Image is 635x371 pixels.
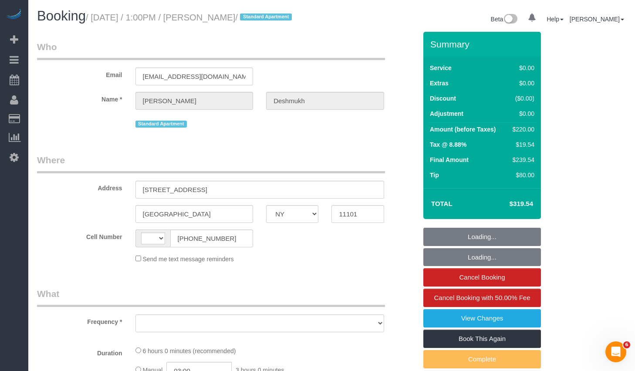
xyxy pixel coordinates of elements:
span: Booking [37,8,86,24]
div: $239.54 [509,155,534,164]
input: Zip Code [331,205,384,223]
iframe: Intercom live chat [605,341,626,362]
legend: Who [37,40,385,60]
img: New interface [503,14,517,25]
img: Automaid Logo [5,9,23,21]
div: $80.00 [509,171,534,179]
label: Name * [30,92,129,104]
div: $0.00 [509,79,534,88]
label: Discount [430,94,456,103]
span: Standard Apartment [240,13,292,20]
span: Standard Apartment [135,121,187,128]
div: $0.00 [509,109,534,118]
label: Tax @ 8.88% [430,140,466,149]
div: $0.00 [509,64,534,72]
input: City [135,205,253,223]
a: Cancel Booking [423,268,541,287]
label: Extras [430,79,449,88]
legend: Where [37,154,385,173]
h4: $319.54 [483,200,533,208]
a: Book This Again [423,330,541,348]
label: Address [30,181,129,192]
div: ($0.00) [509,94,534,103]
h3: Summary [430,39,537,49]
div: $19.54 [509,140,534,149]
span: / [235,13,294,22]
label: Tip [430,171,439,179]
label: Final Amount [430,155,469,164]
a: View Changes [423,309,541,327]
span: 6 hours 0 minutes (recommended) [142,347,236,354]
a: Help [547,16,564,23]
span: 6 [623,341,630,348]
a: Beta [491,16,518,23]
a: [PERSON_NAME] [570,16,624,23]
small: / [DATE] / 1:00PM / [PERSON_NAME] [86,13,294,22]
legend: What [37,287,385,307]
label: Email [30,67,129,79]
label: Service [430,64,452,72]
label: Duration [30,346,129,358]
label: Amount (before Taxes) [430,125,496,134]
input: First Name [135,92,253,110]
a: Cancel Booking with 50.00% Fee [423,289,541,307]
span: Send me text message reminders [142,256,233,263]
div: $220.00 [509,125,534,134]
input: Cell Number [170,229,253,247]
input: Last Name [266,92,384,110]
strong: Total [431,200,453,207]
label: Frequency * [30,314,129,326]
label: Adjustment [430,109,463,118]
label: Cell Number [30,229,129,241]
span: Cancel Booking with 50.00% Fee [434,294,530,301]
input: Email [135,67,253,85]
